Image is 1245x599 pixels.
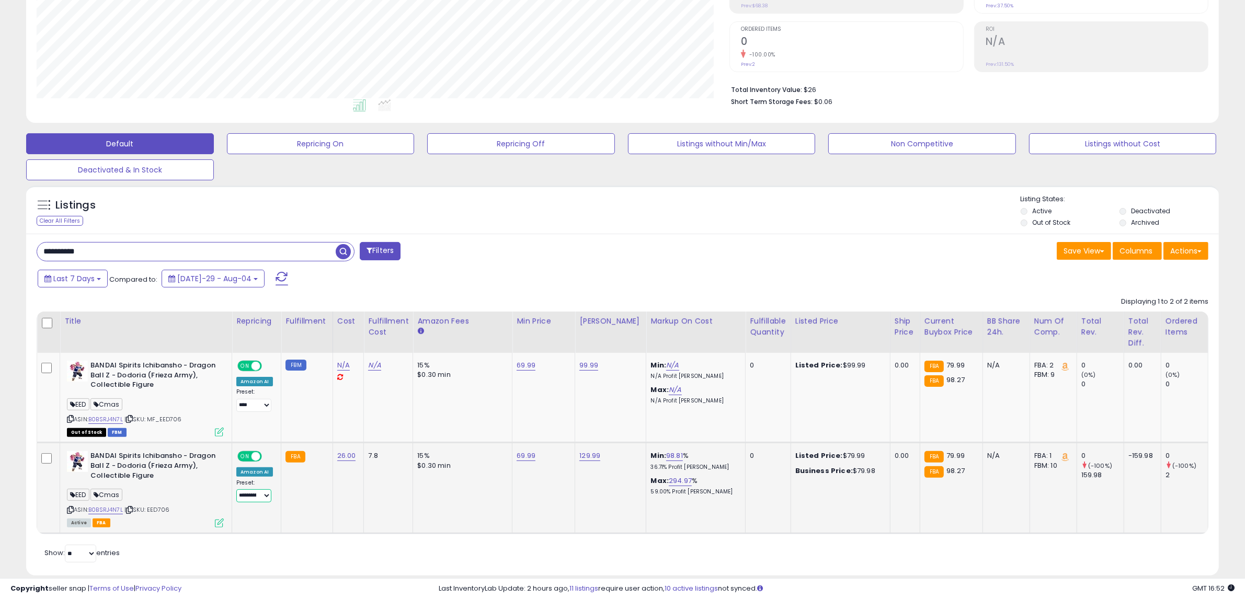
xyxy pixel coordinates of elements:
[67,519,91,527] span: All listings currently available for purchase on Amazon
[795,451,882,460] div: $79.99
[750,316,786,338] div: Fulfillable Quantity
[666,451,683,461] a: 98.81
[924,451,944,463] small: FBA
[1034,370,1069,379] div: FBM: 9
[67,398,89,410] span: EED
[1081,470,1124,480] div: 159.98
[260,452,277,461] span: OFF
[285,451,305,463] small: FBA
[1034,451,1069,460] div: FBA: 1
[814,97,832,107] span: $0.06
[238,362,252,371] span: ON
[1166,361,1208,370] div: 0
[236,467,273,477] div: Amazon AI
[650,385,669,395] b: Max:
[1021,194,1219,204] p: Listing States:
[1120,246,1152,256] span: Columns
[417,461,504,470] div: $0.30 min
[986,3,1013,9] small: Prev: 37.50%
[417,370,504,379] div: $0.30 min
[750,361,782,370] div: 0
[1166,470,1208,480] div: 2
[337,451,356,461] a: 26.00
[628,133,816,154] button: Listings without Min/Max
[417,316,508,327] div: Amazon Fees
[987,316,1025,338] div: BB Share 24h.
[1166,316,1204,338] div: Ordered Items
[795,451,843,460] b: Listed Price:
[895,361,912,370] div: 0.00
[337,316,360,327] div: Cost
[1034,361,1069,370] div: FBA: 2
[646,312,746,353] th: The percentage added to the cost of goods (COGS) that forms the calculator for Min & Max prices.
[946,451,965,460] span: 79.99
[1081,451,1124,460] div: 0
[1163,242,1208,260] button: Actions
[1081,379,1124,389] div: 0
[650,360,666,370] b: Min:
[795,466,882,476] div: $79.98
[236,377,273,386] div: Amazon AI
[569,583,598,593] a: 11 listings
[987,361,1022,370] div: N/A
[946,375,965,385] span: 98.27
[1088,462,1112,470] small: (-100%)
[828,133,1016,154] button: Non Competitive
[1166,371,1180,379] small: (0%)
[650,488,737,496] p: 59.00% Profit [PERSON_NAME]
[67,451,224,526] div: ASIN:
[1128,451,1153,460] div: -159.98
[260,362,277,371] span: OFF
[650,316,741,327] div: Markup on Cost
[108,428,127,437] span: FBM
[417,361,504,370] div: 15%
[731,97,813,106] b: Short Term Storage Fees:
[579,451,600,461] a: 129.99
[946,360,965,370] span: 79.99
[38,270,108,287] button: Last 7 Days
[1081,316,1120,338] div: Total Rev.
[236,479,273,503] div: Preset:
[227,133,415,154] button: Repricing On
[986,36,1208,50] h2: N/A
[741,3,768,9] small: Prev: $68.38
[1029,133,1217,154] button: Listings without Cost
[1081,371,1096,379] small: (0%)
[895,451,912,460] div: 0.00
[795,466,853,476] b: Business Price:
[1034,461,1069,470] div: FBM: 10
[987,451,1022,460] div: N/A
[517,360,535,371] a: 69.99
[1032,218,1070,227] label: Out of Stock
[924,361,944,372] small: FBA
[795,360,843,370] b: Listed Price:
[162,270,265,287] button: [DATE]-29 - Aug-04
[53,273,95,284] span: Last 7 Days
[1034,316,1072,338] div: Num of Comp.
[669,476,692,486] a: 294.97
[795,361,882,370] div: $99.99
[579,316,642,327] div: [PERSON_NAME]
[1192,583,1235,593] span: 2025-08-12 16:52 GMT
[417,451,504,460] div: 15%
[1172,462,1196,470] small: (-100%)
[650,397,737,405] p: N/A Profit [PERSON_NAME]
[1128,316,1157,349] div: Total Rev. Diff.
[650,373,737,380] p: N/A Profit [PERSON_NAME]
[238,452,252,461] span: ON
[177,273,252,284] span: [DATE]-29 - Aug-04
[10,584,181,594] div: seller snap | |
[93,519,110,527] span: FBA
[986,61,1014,67] small: Prev: 131.50%
[650,476,737,496] div: %
[795,316,886,327] div: Listed Price
[89,583,134,593] a: Terms of Use
[665,583,718,593] a: 10 active listings
[650,451,666,460] b: Min:
[1131,206,1170,215] label: Deactivated
[236,316,277,327] div: Repricing
[669,385,681,395] a: N/A
[1057,242,1111,260] button: Save View
[650,451,737,470] div: %
[1081,361,1124,370] div: 0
